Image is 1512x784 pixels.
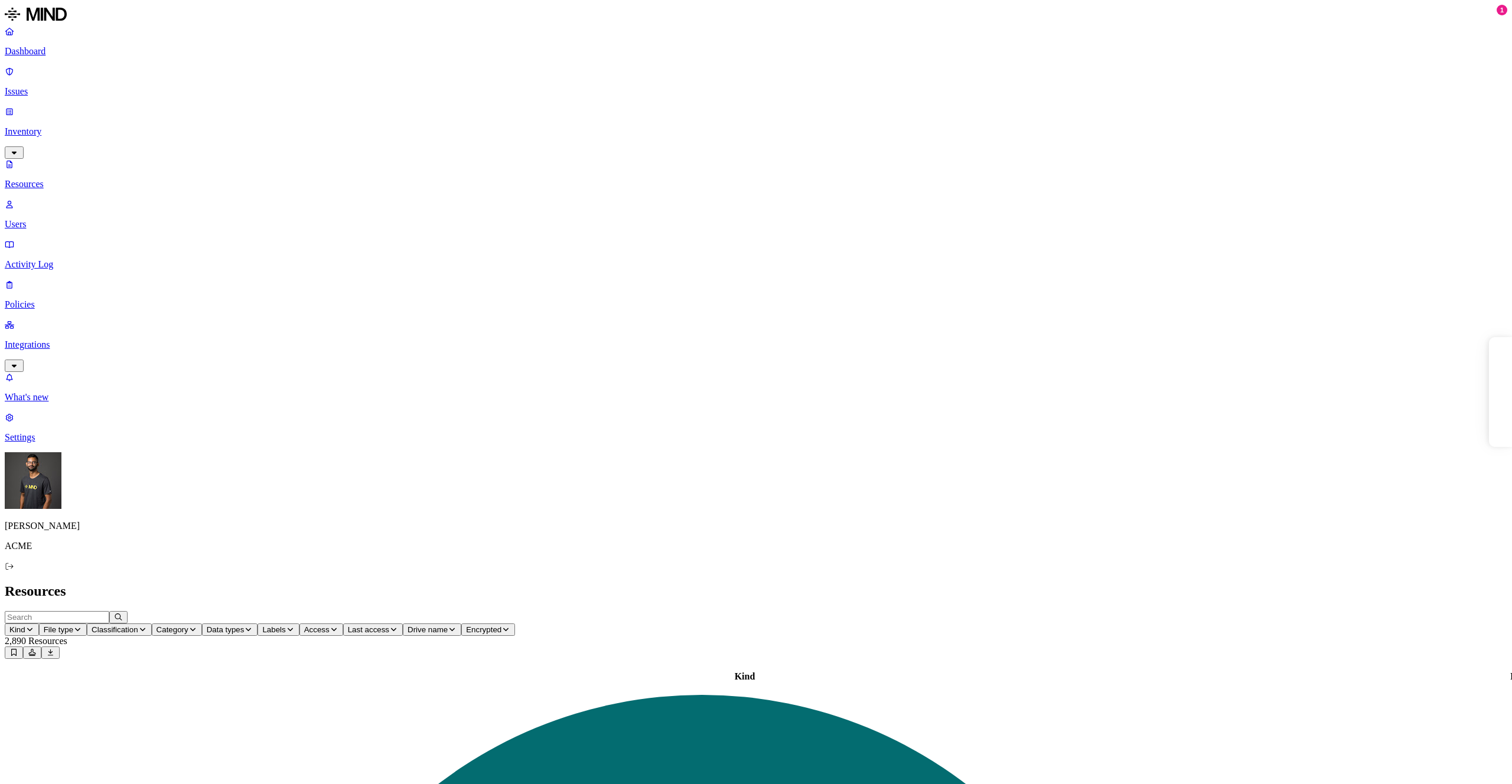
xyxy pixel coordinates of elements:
span: Classification [92,625,138,634]
img: MIND [5,5,67,24]
a: What's new [5,372,1507,403]
p: ACME [5,541,1507,551]
a: Resources [5,159,1507,190]
p: Policies [5,299,1507,310]
div: 1 [1497,5,1507,15]
a: MIND [5,5,1507,26]
a: Dashboard [5,26,1507,57]
a: Inventory [5,106,1507,157]
a: Policies [5,279,1507,310]
span: Data types [207,625,245,634]
a: Integrations [5,319,1507,370]
p: Dashboard [5,46,1507,57]
span: Category [157,625,188,634]
a: Users [5,199,1507,230]
p: Integrations [5,339,1507,350]
h2: Resources [5,583,1507,599]
a: Settings [5,412,1507,443]
p: Inventory [5,126,1507,137]
img: Amit Cohen [5,452,61,509]
p: Settings [5,432,1507,443]
div: Kind [6,671,1483,682]
input: Search [5,611,109,623]
span: Access [304,625,330,634]
span: Drive name [408,625,448,634]
span: Last access [348,625,389,634]
a: Activity Log [5,239,1507,270]
span: Kind [9,625,25,634]
p: What's new [5,392,1507,403]
p: Users [5,219,1507,230]
span: Labels [262,625,285,634]
p: Activity Log [5,259,1507,270]
span: 2,890 Resources [5,636,67,646]
p: Resources [5,179,1507,190]
span: Encrypted [466,625,501,634]
span: File type [44,625,73,634]
a: Issues [5,66,1507,97]
p: Issues [5,86,1507,97]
